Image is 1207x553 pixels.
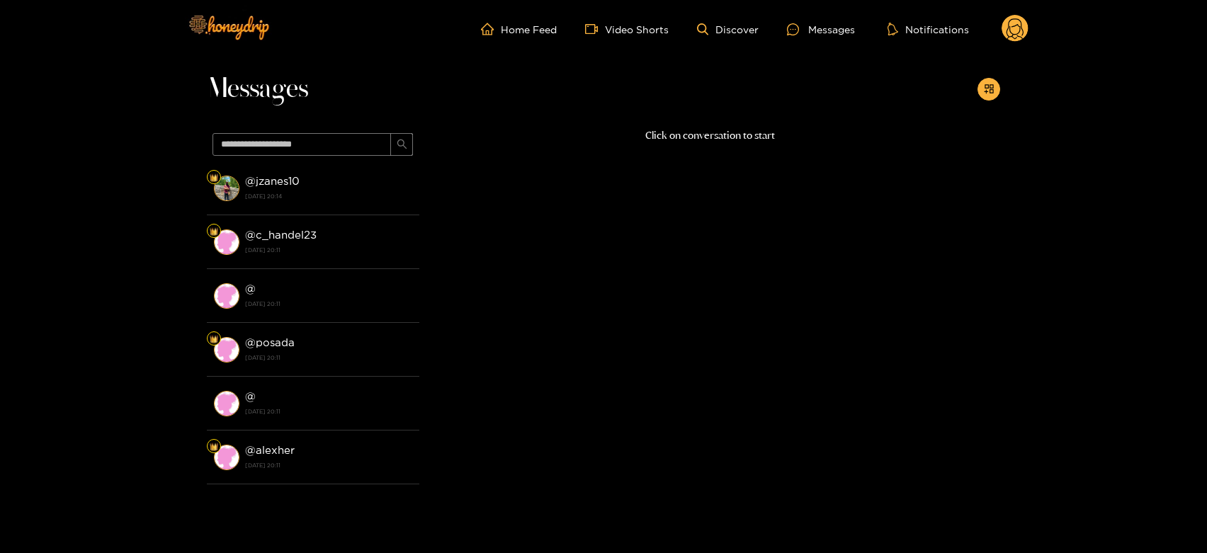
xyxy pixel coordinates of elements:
[214,337,239,363] img: conversation
[210,335,218,343] img: Fan Level
[245,297,412,310] strong: [DATE] 20:11
[245,459,412,472] strong: [DATE] 20:11
[245,351,412,364] strong: [DATE] 20:11
[245,175,300,187] strong: @ jzanes10
[245,190,412,203] strong: [DATE] 20:14
[210,227,218,236] img: Fan Level
[214,445,239,470] img: conversation
[481,23,557,35] a: Home Feed
[245,405,412,418] strong: [DATE] 20:11
[214,176,239,201] img: conversation
[787,21,855,38] div: Messages
[214,229,239,255] img: conversation
[207,72,308,106] span: Messages
[984,84,994,96] span: appstore-add
[245,244,412,256] strong: [DATE] 20:11
[214,391,239,416] img: conversation
[585,23,669,35] a: Video Shorts
[210,443,218,451] img: Fan Level
[245,283,256,295] strong: @
[697,23,759,35] a: Discover
[883,22,973,36] button: Notifications
[210,173,218,182] img: Fan Level
[481,23,501,35] span: home
[245,229,317,241] strong: @ c_handel23
[245,444,295,456] strong: @ alexher
[245,336,295,348] strong: @ posada
[214,283,239,309] img: conversation
[390,133,413,156] button: search
[245,390,256,402] strong: @
[585,23,605,35] span: video-camera
[419,127,1000,144] p: Click on conversation to start
[397,139,407,151] span: search
[977,78,1000,101] button: appstore-add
